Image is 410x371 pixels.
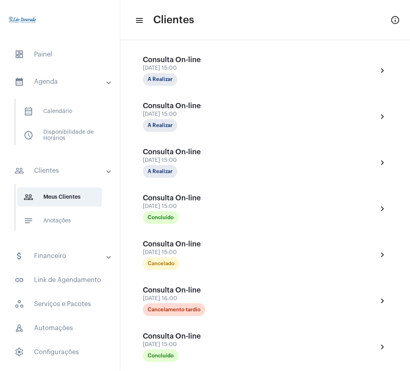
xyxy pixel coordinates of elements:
mat-icon: chevron_right [378,342,388,352]
div: Consulta On-line [143,194,223,202]
span: Clientes [153,14,194,26]
mat-expansion-panel-header: sidenav iconFinanceiro [5,247,120,266]
div: [DATE] 15:00 [143,342,223,348]
mat-icon: sidenav icon [14,276,24,285]
div: Consulta On-line [143,332,223,340]
div: [DATE] 15:00 [143,111,223,117]
span: sidenav icon [14,300,24,309]
mat-icon: chevron_right [378,158,388,167]
div: [DATE] 15:00 [143,65,223,71]
span: sidenav icon [14,348,24,357]
mat-chip: A Realizar [143,73,177,86]
span: Configurações [8,343,112,362]
mat-chip: Concluído [143,349,179,362]
mat-chip: Concluído [143,211,179,224]
button: Info [388,12,404,28]
mat-panel-title: Agenda [14,77,107,87]
mat-chip: A Realizar [143,165,177,178]
mat-icon: sidenav icon [24,192,33,202]
mat-chip: A Realizar [143,119,177,132]
mat-icon: chevron_right [378,112,388,121]
mat-icon: chevron_right [378,250,388,260]
span: Link de Agendamento [8,271,112,290]
span: sidenav icon [24,107,33,116]
mat-icon: chevron_right [378,296,388,306]
div: Consulta On-line [143,240,223,248]
mat-icon: sidenav icon [14,166,24,175]
mat-chip: Cancelamento tardio [143,303,205,316]
div: sidenav iconAgenda [5,95,120,156]
div: Consulta On-line [143,56,223,64]
div: [DATE] 15:00 [143,204,223,210]
span: sidenav icon [14,50,24,59]
mat-icon: sidenav icon [14,77,24,87]
mat-icon: chevron_right [378,66,388,75]
span: Painel [8,45,112,64]
mat-panel-title: Clientes [14,166,107,175]
mat-icon: sidenav icon [135,16,143,25]
div: Consulta On-line [143,102,223,110]
img: 4c910ca3-f26c-c648-53c7-1a2041c6e520.jpg [6,4,39,36]
span: sidenav icon [14,324,24,333]
mat-icon: Info [391,15,400,25]
div: [DATE] 15:00 [143,157,223,163]
mat-icon: chevron_right [378,204,388,214]
span: Serviços e Pacotes [8,295,112,314]
div: Consulta On-line [143,148,223,156]
mat-chip: Cancelado [143,257,179,270]
mat-icon: sidenav icon [14,252,24,261]
span: Anotações [17,212,102,231]
mat-expansion-panel-header: sidenav iconAgenda [5,69,120,95]
mat-expansion-panel-header: sidenav iconClientes [5,161,120,180]
mat-panel-title: Financeiro [14,252,107,261]
span: Calendário [17,102,102,121]
mat-icon: sidenav icon [24,216,33,226]
span: Meus Clientes [17,188,102,207]
div: [DATE] 15:00 [143,250,223,256]
span: Disponibilidade de Horários [17,126,102,145]
div: sidenav iconClientes [5,180,120,242]
div: Consulta On-line [143,286,223,294]
span: sidenav icon [24,131,33,140]
div: [DATE] 16:00 [143,296,223,302]
span: Automações [8,319,112,338]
